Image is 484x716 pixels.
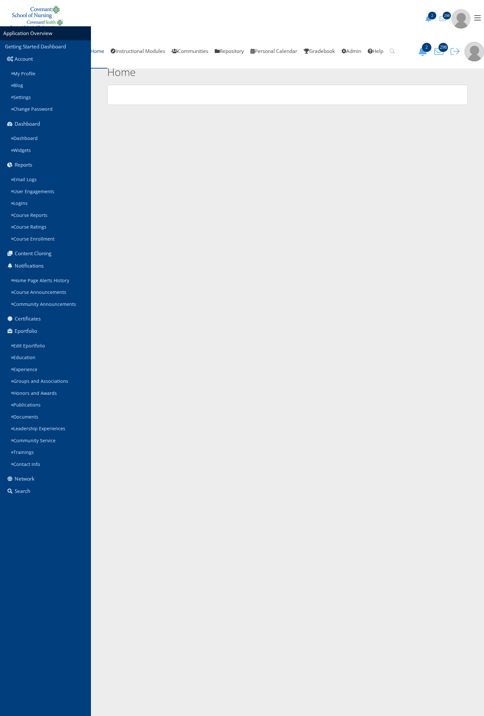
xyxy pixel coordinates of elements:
a: Dashboard [8,132,91,144]
a: Communities [168,34,211,69]
a: 2 [416,48,432,55]
span: 298 [439,43,448,52]
a: Home Page Alerts History [8,274,91,286]
a: Honors and Awards [8,387,91,399]
button: 2 [423,16,437,22]
a: 298 [432,48,448,55]
img: user-profile-default-picture.png [465,42,484,61]
a: Edit Eportfolio [8,340,91,352]
a: Community Announcements [8,298,91,310]
a: Gradebook [300,34,338,69]
img: user-profile-default-picture.png [451,9,471,29]
a: Experience [8,363,91,375]
a: Course Reports [8,209,91,221]
span: 2 [422,43,431,52]
a: Documents [8,411,91,423]
a: Course Ratings [8,221,91,233]
a: Blog [8,80,91,92]
a: Application Overview [3,30,52,37]
a: 298 [437,11,451,21]
a: Contact Info [8,458,91,470]
a: Leadership Experiences [8,423,91,435]
a: Personal Calendar [247,34,300,69]
a: Admin [338,34,364,69]
a: Help [364,34,387,69]
a: Change Password [8,103,91,115]
a: Home [82,34,108,69]
a: Widgets [8,144,91,157]
a: Education [8,352,91,364]
a: Groups and Associations [8,375,91,387]
button: 298 [437,16,451,22]
a: Email Logs [8,174,91,186]
a: Settings [8,91,91,103]
span: 298 [443,12,451,19]
span: 2 [428,12,436,19]
button: 298 [432,47,448,56]
a: User Engagements [8,185,91,197]
a: Instructional Modules [108,34,168,69]
a: Community Service [8,434,91,446]
a: My Profile [8,68,91,80]
h2: Home [107,65,390,80]
a: Logins [8,197,91,209]
a: Repository [211,34,247,69]
a: Publications [8,399,91,411]
a: Course Announcements [8,286,91,298]
button: 2 [416,47,432,56]
a: Trainings [8,446,91,458]
a: Course Enrollment [8,233,91,245]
